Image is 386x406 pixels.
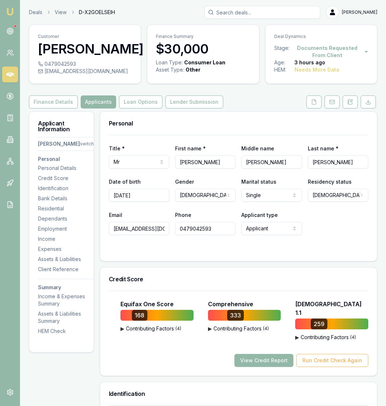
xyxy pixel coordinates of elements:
input: DD/MM/YYYY [109,189,169,202]
div: Loan Type: [156,59,183,66]
div: Income & Expenses Summary [38,293,94,307]
h3: Identification [109,391,368,397]
div: Income [38,235,94,243]
div: Identification [38,185,94,192]
input: Search deals [204,6,320,19]
a: Applicants [79,95,118,108]
span: ▶ [120,325,124,332]
p: Comprehensive [208,300,253,308]
p: Customer [38,34,132,39]
div: Credit Score [38,175,94,182]
label: Applicant type [241,212,278,218]
label: Middle name [241,145,274,151]
h3: Personal [109,120,368,126]
div: Assets & Liabilities Summary [38,310,94,325]
button: Run Credit Check Again [296,354,368,367]
span: ▶ [295,334,299,341]
h3: [PERSON_NAME] [38,42,132,56]
img: emu-icon-u.png [6,7,14,16]
button: View Credit Report [234,354,293,367]
h3: Credit Score [109,276,368,282]
label: Marital status [241,179,276,185]
span: ( 4 ) [175,326,181,332]
p: Finance Summary [156,34,250,39]
div: Client Reference [38,266,94,273]
div: 259 [311,319,327,329]
div: Employment [38,225,94,232]
div: Stage: [274,44,290,59]
label: Gender [175,179,194,185]
button: ▶Contributing Factors(4) [120,325,215,332]
div: HEM: [274,66,294,73]
div: [EMAIL_ADDRESS][DOMAIN_NAME] [38,68,132,75]
span: ( 4 ) [350,334,356,340]
div: Bank Details [38,195,94,202]
button: Documents Requested From Client [290,44,368,59]
h3: $30,000 [156,42,250,56]
button: Loan Options [119,95,162,108]
a: View [55,9,67,16]
div: 333 [227,310,244,321]
h3: Applicant Information [38,120,85,132]
span: [PERSON_NAME] [342,9,377,15]
input: 0431 234 567 [175,222,236,235]
a: Lender Submission [164,95,225,108]
div: Expenses [38,245,94,253]
div: Residential [38,205,94,212]
span: D-X2GOELSEIH [79,9,115,16]
label: Title * [109,145,125,151]
div: Assets & Liabilities [38,256,94,263]
a: Finance Details [29,95,79,108]
button: Finance Details [29,95,78,108]
div: [PERSON_NAME] [38,140,80,148]
div: HEM Check [38,328,94,335]
h3: Personal [38,157,94,162]
a: Loan Options [118,95,164,108]
div: 168 [132,310,147,321]
div: Asset Type : [156,66,184,73]
nav: breadcrumb [29,9,115,16]
div: 0479042593 [38,60,132,68]
h3: Summary [38,285,94,290]
div: Personal Details [38,164,94,172]
a: Deals [29,9,42,16]
div: 3 hours ago [294,59,325,66]
label: Residency status [308,179,352,185]
div: Age: [274,59,294,66]
button: Applicants [81,95,116,108]
div: Other [186,66,200,73]
label: Last name * [308,145,339,151]
button: Lender Submission [165,95,223,108]
label: Email [109,212,122,218]
div: Dependants [38,215,94,222]
p: [DEMOGRAPHIC_DATA] 1.1 [295,300,368,317]
div: Consumer Loan [184,59,225,66]
div: switch [80,141,94,147]
p: Deal Dynamics [274,34,368,39]
label: Phone [175,212,191,218]
p: Equifax One Score [120,300,174,308]
span: ▶ [208,325,212,332]
label: Date of birth [109,179,141,185]
span: ( 4 ) [263,326,269,332]
label: First name * [175,145,206,151]
button: ▶Contributing Factors(4) [208,325,302,332]
div: Needs More Data [294,66,339,73]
